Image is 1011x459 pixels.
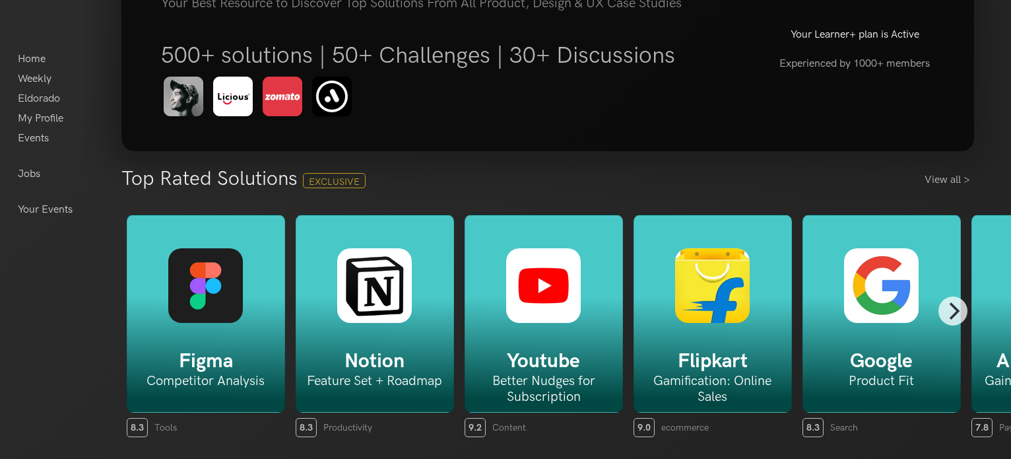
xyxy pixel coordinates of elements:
[296,418,317,437] span: 8.3
[661,422,709,433] span: ecommerce
[830,422,858,433] span: Search
[161,42,736,69] h5: 500+ solutions | 50+ Challenges | 30+ Discussions
[802,215,961,437] a: Google Product Fit 8.3 Search
[756,28,954,41] h6: Your Learner+ plan is Active
[121,167,298,191] h3: Top Rated Solutions
[465,418,486,437] span: 9.2
[634,349,791,373] h5: Flipkart
[18,89,60,109] a: Eldorado
[803,349,960,373] h5: Google
[18,69,51,89] a: Weekly
[465,373,622,405] h6: Better Nudges for Subscription
[154,422,177,433] span: Tools
[296,215,454,437] a: Notion Feature Set + Roadmap 8.3 Productivity
[492,422,526,433] span: Content
[634,215,792,437] a: Flipkart Gamification: Online Sales 9.0 ecommerce
[18,164,40,184] a: Jobs
[323,422,372,433] span: Productivity
[938,297,967,326] button: Next
[465,215,623,437] a: Youtube Better Nudges for Subscription 9.2 Content
[127,418,148,437] span: 8.3
[296,373,453,389] h6: Feature Set + Roadmap
[127,215,285,437] a: Figma Competitor Analysis 8.3 Tools
[925,172,974,188] a: View all >
[18,129,49,149] a: Events
[465,349,622,373] h5: Youtube
[756,50,954,78] h5: Experienced by 1000+ members
[18,50,46,69] a: Home
[296,349,453,373] h5: Notion
[127,349,284,373] h5: Figma
[127,373,284,389] h6: Competitor Analysis
[634,418,655,437] span: 9.0
[803,373,960,389] h6: Product Fit
[18,109,63,129] a: My Profile
[634,373,791,405] h6: Gamification: Online Sales
[303,173,366,188] span: Exclusive
[161,75,360,120] img: eldorado-banner-1.png
[802,418,824,437] span: 8.3
[971,418,993,437] span: 7.8
[18,200,73,220] a: Your Events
